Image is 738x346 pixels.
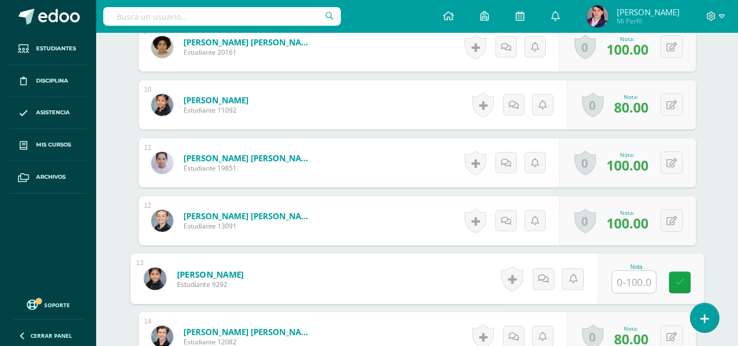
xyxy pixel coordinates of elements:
input: Busca un usuario... [103,7,341,26]
img: 988547a4a5a95fd065b96b763cdb525b.png [151,36,173,58]
span: Estudiante 13091 [184,221,315,231]
a: [PERSON_NAME] [184,95,249,105]
span: 100.00 [606,214,648,232]
div: Nota: [606,151,648,159]
span: Estudiantes [36,44,76,53]
img: d18ab4ab9d15804eba30c26d3c84db06.png [151,152,173,174]
a: 0 [574,34,596,60]
a: [PERSON_NAME] [176,268,244,280]
span: Estudiante 20161 [184,48,315,57]
div: Nota [611,264,661,270]
img: 641be18a386364e3d25bac9d09f570ca.png [144,267,166,290]
input: 0-100.0 [612,271,656,293]
span: Estudiante 11092 [184,105,249,115]
span: Disciplina [36,77,68,85]
a: [PERSON_NAME] [PERSON_NAME] [184,153,315,163]
span: 100.00 [606,156,648,174]
a: Estudiantes [9,33,87,65]
div: Nota: [614,325,648,332]
a: 0 [574,208,596,233]
a: 0 [574,150,596,175]
span: Soporte [44,301,70,309]
span: Archivos [36,173,66,181]
span: Mi Perfil [617,16,680,26]
a: Disciplina [9,65,87,97]
span: Cerrar panel [31,332,72,339]
span: 100.00 [606,40,648,58]
a: Asistencia [9,97,87,130]
div: Nota: [606,35,648,43]
a: Soporte [13,297,83,312]
img: 23d42507aef40743ce11d9d3b276c8c7.png [587,5,609,27]
a: Mis cursos [9,129,87,161]
span: Mis cursos [36,140,71,149]
span: [PERSON_NAME] [617,7,680,17]
img: 52b02f2b78fc897d637f533264958f93.png [151,94,173,116]
a: [PERSON_NAME] [PERSON_NAME] [184,326,315,337]
span: Estudiante 19851 [184,163,315,173]
img: 195650ea99a48c6681fc40fcc0c6a1b4.png [151,210,173,232]
div: Nota: [606,209,648,216]
span: Estudiante 9292 [176,280,244,290]
a: [PERSON_NAME] [PERSON_NAME] [184,37,315,48]
span: Asistencia [36,108,70,117]
span: 80.00 [614,98,648,116]
a: Archivos [9,161,87,193]
a: [PERSON_NAME] [PERSON_NAME] [184,210,315,221]
a: 0 [582,92,604,118]
div: Nota: [614,93,648,101]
